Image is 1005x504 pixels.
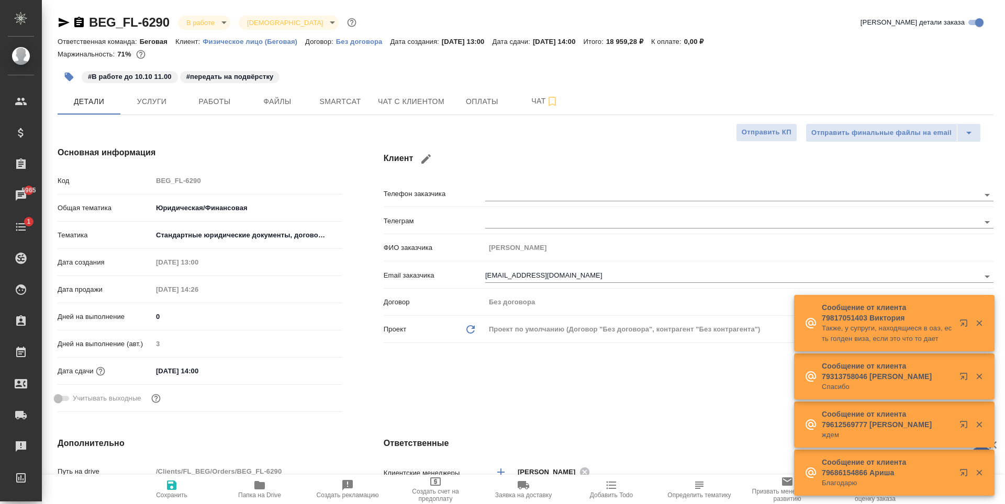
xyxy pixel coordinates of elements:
p: 0,00 ₽ [684,38,712,45]
div: В работе [239,16,339,30]
button: Доп статусы указывают на важность/срочность заказа [345,16,359,29]
h4: Основная информация [58,146,342,159]
button: Папка на Drive [216,475,304,504]
button: Закрыть [968,372,990,381]
button: Скопировать ссылку для ЯМессенджера [58,16,70,29]
p: [DATE] 13:00 [442,38,493,45]
button: Open [980,269,995,284]
a: BEG_FL-6290 [89,15,170,29]
button: Отправить КП [736,123,797,142]
button: Добавить Todo [567,475,655,504]
input: Пустое поле [485,294,993,310]
button: Скопировать ссылку [73,16,85,29]
p: Без договора [336,38,390,45]
p: Физическое лицо (Беговая) [203,38,305,45]
button: Добавить менеджера [488,460,513,485]
button: Если добавить услуги и заполнить их объемом, то дата рассчитается автоматически [94,364,107,378]
button: Выбери, если сб и вс нужно считать рабочими днями для выполнения заказа. [149,392,163,405]
p: Маржинальность: [58,50,117,58]
span: Работы [189,95,240,108]
p: Спасибо [822,382,953,392]
span: Сохранить [156,491,187,499]
input: ✎ Введи что-нибудь [152,309,342,324]
span: Оплаты [457,95,507,108]
input: Пустое поле [152,173,342,188]
p: [DATE] 14:00 [533,38,584,45]
p: Клиентские менеджеры [384,468,485,478]
a: Физическое лицо (Беговая) [203,37,305,45]
div: Юридическая/Финансовая [152,199,342,217]
span: Добавить Todo [590,491,633,499]
button: Закрыть [968,318,990,328]
p: Дата создания: [390,38,441,45]
p: Клиент: [175,38,203,45]
p: Путь на drive [58,466,152,477]
button: Открыть в новой вкладке [953,462,978,487]
span: 1 [20,216,37,227]
p: Итого: [584,38,606,45]
p: Сообщение от клиента 79817051403 Виктория [822,302,953,323]
button: Создать счет на предоплату [392,475,479,504]
span: Папка на Drive [238,491,281,499]
p: Тематика [58,230,152,240]
p: #В работе до 10.10 11.00 [88,72,172,82]
input: ✎ Введи что-нибудь [152,363,244,379]
span: [PERSON_NAME] детали заказа [861,17,965,28]
p: ждем [822,430,953,440]
div: Проект по умолчанию (Договор "Без договора", контрагент "Без контрагента") [485,320,993,338]
p: ФИО заказчика [384,243,485,253]
button: Закрыть [968,468,990,477]
span: В работе до 10.10 11.00 [81,72,179,81]
p: Сообщение от клиента 79686154866 Ариша [822,457,953,478]
p: Дата сдачи: [492,38,532,45]
p: Email заказчика [384,270,485,281]
div: split button [806,123,981,142]
p: Дата продажи [58,284,152,295]
p: Благодарю [822,478,953,488]
button: Открыть в новой вкладке [953,414,978,439]
span: Учитывать выходные [73,393,141,404]
a: 1 [3,214,39,240]
p: Дней на выполнение [58,312,152,322]
button: Определить тематику [655,475,743,504]
input: Пустое поле [152,255,244,270]
button: Сохранить [128,475,216,504]
input: Пустое поле [152,336,342,351]
span: Файлы [252,95,303,108]
span: Определить тематику [667,491,731,499]
p: 71% [117,50,133,58]
p: #передать на подвёрстку [186,72,274,82]
p: 18 959,28 ₽ [606,38,651,45]
input: Пустое поле [152,282,244,297]
span: Создать рекламацию [317,491,379,499]
button: Открыть в новой вкладке [953,366,978,391]
button: Закрыть [968,420,990,429]
button: Open [980,188,995,202]
span: Заявка на доставку [495,491,552,499]
button: Призвать менеджера по развитию [743,475,831,504]
p: Проект [384,324,407,335]
p: Дата создания [58,257,152,268]
p: Сообщение от клиента 79313758046 [PERSON_NAME] [822,361,953,382]
a: 5965 [3,182,39,209]
button: Отправить финальные файлы на email [806,123,957,142]
p: Договор [384,297,485,307]
h4: Ответственные [384,437,993,450]
p: Код [58,176,152,186]
p: Дней на выполнение (авт.) [58,339,152,349]
button: Open [980,215,995,230]
h4: Дополнительно [58,437,342,450]
input: Пустое поле [485,240,993,255]
p: Беговая [140,38,175,45]
span: Smartcat [315,95,365,108]
span: Чат [520,95,570,108]
button: Открыть в новой вкладке [953,313,978,338]
span: Детали [64,95,114,108]
p: Телеграм [384,216,485,226]
p: Общая тематика [58,203,152,213]
svg: Подписаться [546,95,559,108]
button: Создать рекламацию [304,475,392,504]
div: В работе [178,16,230,30]
span: Призвать менеджера по развитию [750,488,825,502]
span: Чат с клиентом [378,95,444,108]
